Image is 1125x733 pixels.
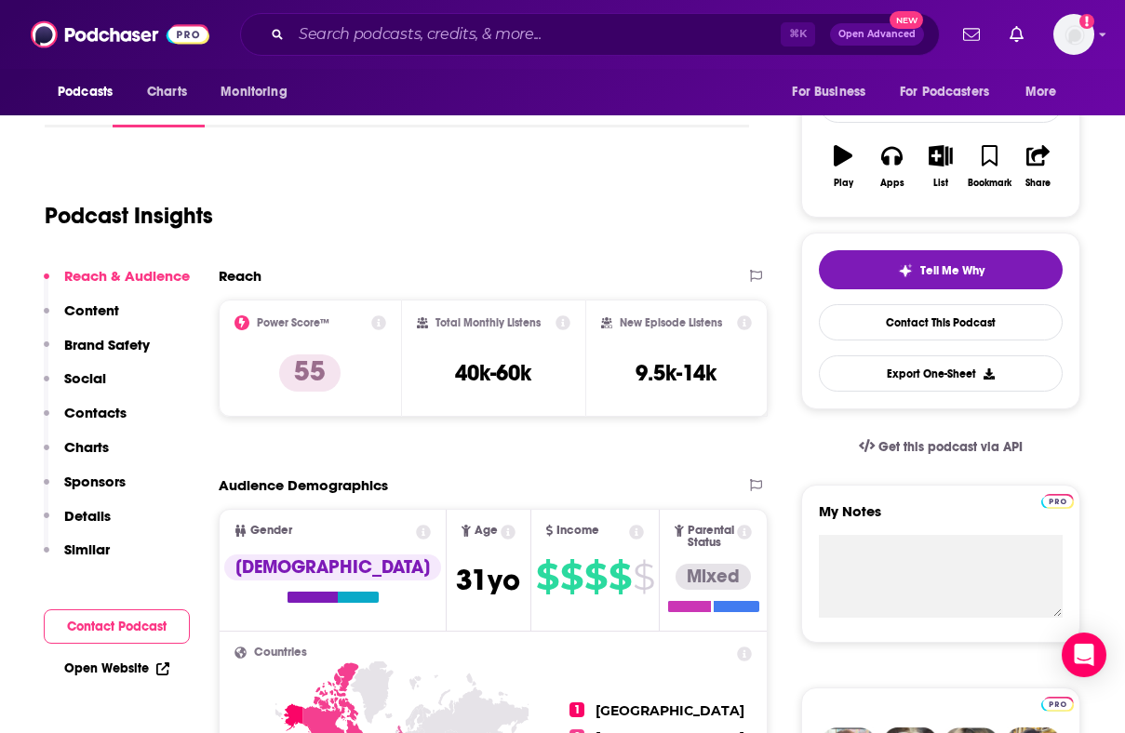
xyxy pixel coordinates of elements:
[44,404,127,438] button: Contacts
[898,263,913,278] img: tell me why sparkle
[254,646,307,659] span: Countries
[475,525,498,537] span: Age
[58,79,113,105] span: Podcasts
[64,438,109,456] p: Charts
[965,133,1013,200] button: Bookmark
[819,250,1063,289] button: tell me why sparkleTell Me Why
[838,30,916,39] span: Open Advanced
[44,369,106,404] button: Social
[224,554,441,580] div: [DEMOGRAPHIC_DATA]
[1025,178,1051,189] div: Share
[781,22,815,47] span: ⌘ K
[64,404,127,421] p: Contacts
[779,74,889,110] button: open menu
[792,79,865,105] span: For Business
[834,178,853,189] div: Play
[257,316,329,329] h2: Power Score™
[819,355,1063,392] button: Export One-Sheet
[956,19,987,50] a: Show notifications dropdown
[291,20,781,49] input: Search podcasts, credits, & more...
[435,316,541,329] h2: Total Monthly Listens
[240,13,940,56] div: Search podcasts, credits, & more...
[633,562,654,592] span: $
[31,17,209,52] img: Podchaser - Follow, Share and Rate Podcasts
[44,301,119,336] button: Content
[1014,133,1063,200] button: Share
[620,316,722,329] h2: New Episode Listens
[221,79,287,105] span: Monitoring
[636,359,717,387] h3: 9.5k-14k
[1025,79,1057,105] span: More
[456,562,520,598] span: 31 yo
[455,359,531,387] h3: 40k-60k
[135,74,198,110] a: Charts
[536,562,558,592] span: $
[920,263,984,278] span: Tell Me Why
[676,564,751,590] div: Mixed
[1079,14,1094,29] svg: Add a profile image
[1041,697,1074,712] img: Podchaser Pro
[208,74,311,110] button: open menu
[819,502,1063,535] label: My Notes
[596,702,744,719] span: [GEOGRAPHIC_DATA]
[64,369,106,387] p: Social
[867,133,916,200] button: Apps
[584,562,607,592] span: $
[64,660,169,676] a: Open Website
[900,79,989,105] span: For Podcasters
[968,178,1011,189] div: Bookmark
[44,267,190,301] button: Reach & Audience
[1053,14,1094,55] img: User Profile
[64,336,150,353] p: Brand Safety
[64,507,111,525] p: Details
[819,133,867,200] button: Play
[1053,14,1094,55] button: Show profile menu
[609,562,631,592] span: $
[890,11,923,29] span: New
[45,202,213,230] h1: Podcast Insights
[819,304,1063,340] a: Contact This Podcast
[64,540,110,558] p: Similar
[44,438,109,473] button: Charts
[1062,633,1106,677] div: Open Intercom Messenger
[844,424,1038,470] a: Get this podcast via API
[147,79,187,105] span: Charts
[917,133,965,200] button: List
[44,609,190,644] button: Contact Podcast
[878,439,1023,455] span: Get this podcast via API
[556,525,599,537] span: Income
[1041,491,1074,509] a: Pro website
[1012,74,1080,110] button: open menu
[880,178,904,189] div: Apps
[44,540,110,575] button: Similar
[44,507,111,541] button: Details
[64,473,126,490] p: Sponsors
[279,354,341,392] p: 55
[1041,694,1074,712] a: Pro website
[1002,19,1031,50] a: Show notifications dropdown
[933,178,948,189] div: List
[560,562,583,592] span: $
[44,473,126,507] button: Sponsors
[64,301,119,319] p: Content
[688,525,734,549] span: Parental Status
[830,23,924,46] button: Open AdvancedNew
[250,525,292,537] span: Gender
[45,74,137,110] button: open menu
[1041,494,1074,509] img: Podchaser Pro
[44,336,150,370] button: Brand Safety
[64,267,190,285] p: Reach & Audience
[219,267,261,285] h2: Reach
[1053,14,1094,55] span: Logged in as shannonfonseca
[888,74,1016,110] button: open menu
[219,476,388,494] h2: Audience Demographics
[569,702,584,717] span: 1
